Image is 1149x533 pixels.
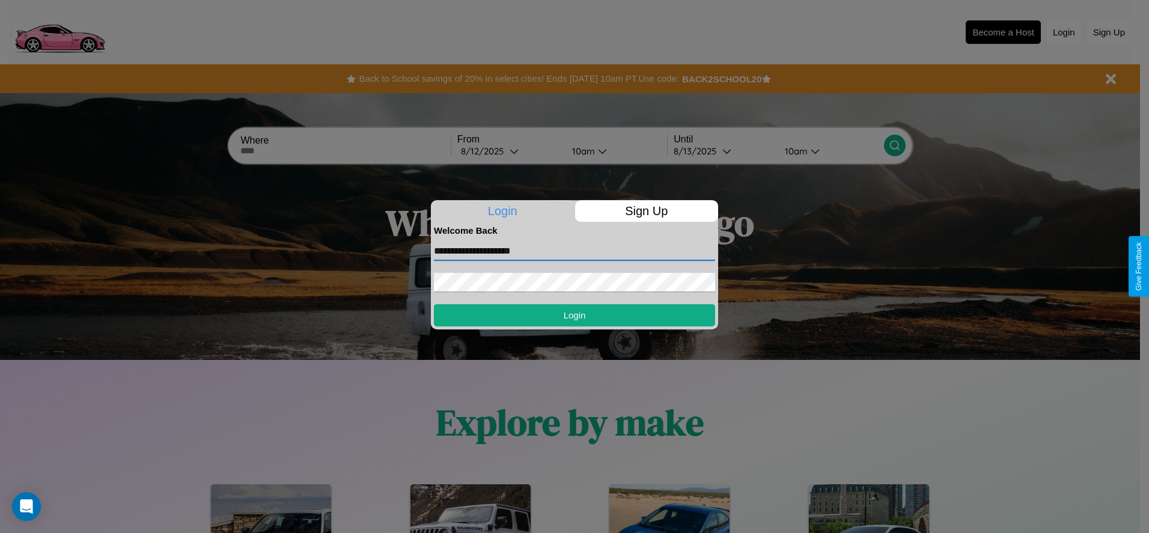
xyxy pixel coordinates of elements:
[575,200,719,222] p: Sign Up
[1135,242,1143,291] div: Give Feedback
[434,304,715,326] button: Login
[431,200,574,222] p: Login
[12,492,41,521] div: Open Intercom Messenger
[434,225,715,236] h4: Welcome Back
